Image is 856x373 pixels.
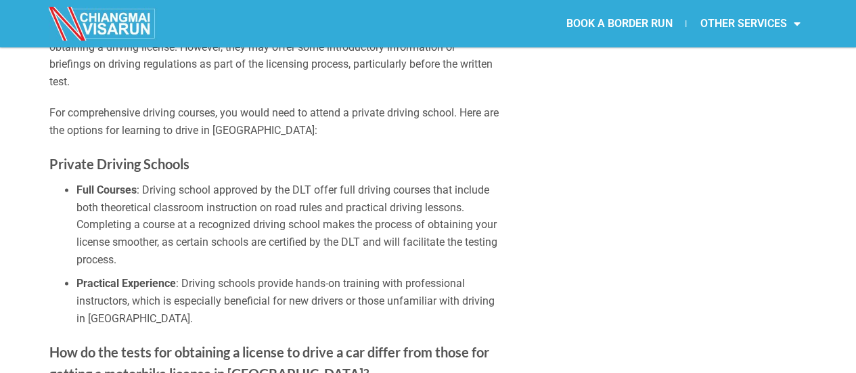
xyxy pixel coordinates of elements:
[552,8,685,39] a: BOOK A BORDER RUN
[76,183,137,196] strong: Full Courses
[428,8,813,39] nav: Menu
[49,156,189,172] strong: Private Driving Schools
[76,277,176,290] strong: Practical Experience
[76,275,499,327] li: : Driving schools provide hands-on training with professional instructors, which is especially be...
[49,104,499,139] p: For comprehensive driving courses, you would need to attend a private driving school. Here are th...
[76,181,499,268] li: : Driving school approved by the DLT offer full driving courses that include both theoretical cla...
[686,8,813,39] a: OTHER SERVICES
